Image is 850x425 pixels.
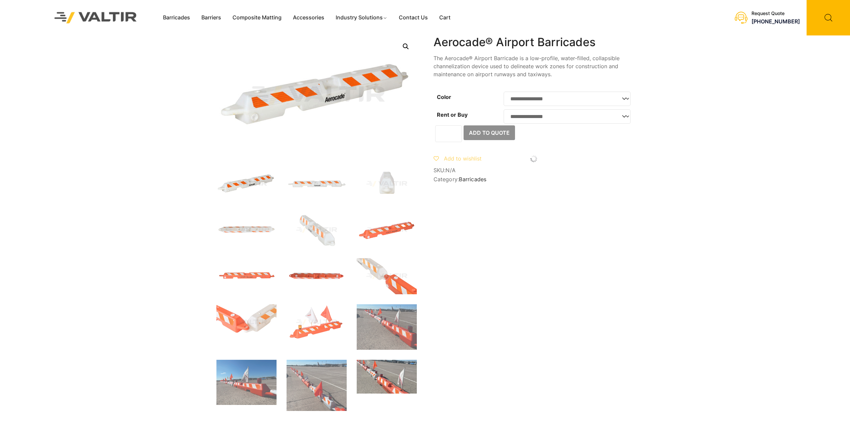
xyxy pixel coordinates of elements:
span: Category: [434,176,634,183]
img: croppedValtir-Airport-Aerocade-IMG_0334-scaled-e1659559197383.jpg [357,360,417,394]
img: Aerocade_Org_Top.jpg [287,258,347,294]
div: Request Quote [751,11,800,16]
label: Color [437,94,451,100]
a: Cart [434,13,456,23]
label: Rent or Buy [437,111,468,118]
p: The Aerocade® Airport Barricade is a low-profile, water-filled, collapsible channelization device... [434,54,634,78]
a: [PHONE_NUMBER] [751,18,800,25]
button: Add to Quote [464,125,515,140]
img: Aerocade_Nat_Top.jpg [216,212,277,248]
a: Contact Us [393,13,434,23]
input: Product quantity [435,125,462,142]
img: Valtir-Airport-Aerocade-IMG_0336-scaled-1.jpg [216,360,277,405]
img: Aerocade_Nat_3Q-1.jpg [216,166,277,202]
img: Aerocade_Org_3Q.jpg [357,212,417,248]
img: Valtir-Airport-Aerocade-IMG_0335-scaled-e1659559171141.jpg [357,304,417,350]
h1: Aerocade® Airport Barricades [434,35,634,49]
a: Barricades [157,13,196,23]
a: Barriers [196,13,227,23]
a: Accessories [287,13,330,23]
img: Aerocade_Org_x1.jpg [357,258,417,294]
img: Aerocade_x4.jpg [216,304,277,340]
img: Aerocade_Nat_x1-1.jpg [287,212,347,248]
a: Composite Matting [227,13,287,23]
img: Aerocade_Nat_Side.jpg [357,166,417,202]
img: Aerocade_Nat_Front-1.jpg [287,166,347,202]
img: Valtir Rentals [46,3,146,32]
a: Barricades [459,176,486,183]
img: Aerocade_Org_Front.jpg [216,258,277,294]
img: Valtir-Airport-Aerocade-IMG_0338-scaled-e1659559290309.jpg [287,360,347,411]
a: Industry Solutions [330,13,393,23]
img: Aerocade_x5.jpg [287,304,347,340]
span: SKU: [434,167,634,174]
span: N/A [446,167,456,174]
